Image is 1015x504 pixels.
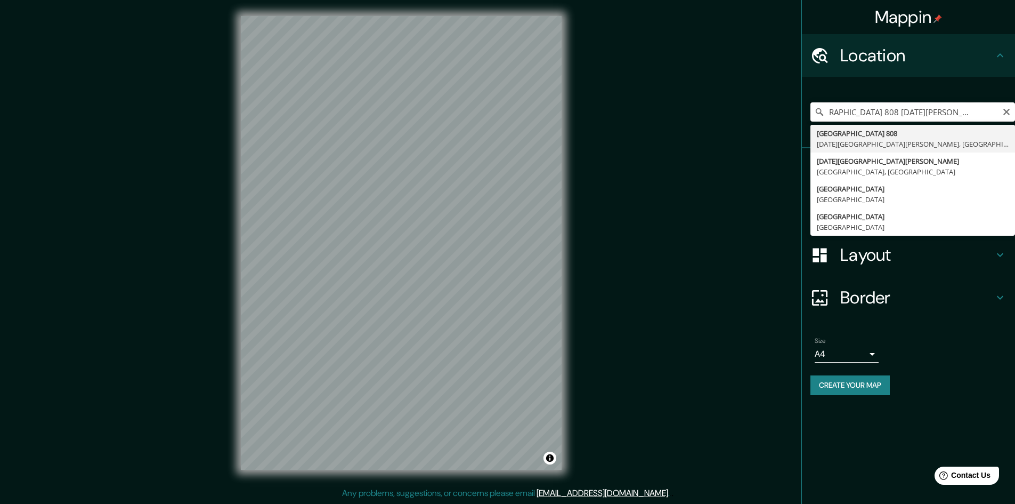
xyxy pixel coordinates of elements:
[802,34,1015,77] div: Location
[817,211,1009,222] div: [GEOGRAPHIC_DATA]
[241,16,562,470] canvas: Map
[802,148,1015,191] div: Pins
[920,462,1003,492] iframe: Help widget launcher
[817,194,1009,205] div: [GEOGRAPHIC_DATA]
[342,487,670,500] p: Any problems, suggestions, or concerns please email .
[802,276,1015,319] div: Border
[1002,106,1011,116] button: Clear
[817,128,1009,139] div: [GEOGRAPHIC_DATA] 808
[840,244,994,266] h4: Layout
[810,102,1015,122] input: Pick your city or area
[815,337,826,346] label: Size
[537,487,668,499] a: [EMAIL_ADDRESS][DOMAIN_NAME]
[817,222,1009,233] div: [GEOGRAPHIC_DATA]
[817,166,1009,177] div: [GEOGRAPHIC_DATA], [GEOGRAPHIC_DATA]
[840,287,994,308] h4: Border
[817,139,1009,149] div: [DATE][GEOGRAPHIC_DATA][PERSON_NAME], [GEOGRAPHIC_DATA], T4000, [GEOGRAPHIC_DATA]
[815,346,879,363] div: A4
[543,452,556,465] button: Toggle attribution
[671,487,673,500] div: .
[810,375,890,395] button: Create your map
[840,45,994,66] h4: Location
[802,234,1015,276] div: Layout
[802,191,1015,234] div: Style
[817,183,1009,194] div: [GEOGRAPHIC_DATA]
[933,14,942,23] img: pin-icon.png
[670,487,671,500] div: .
[817,156,1009,166] div: [DATE][GEOGRAPHIC_DATA][PERSON_NAME]
[875,6,943,28] h4: Mappin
